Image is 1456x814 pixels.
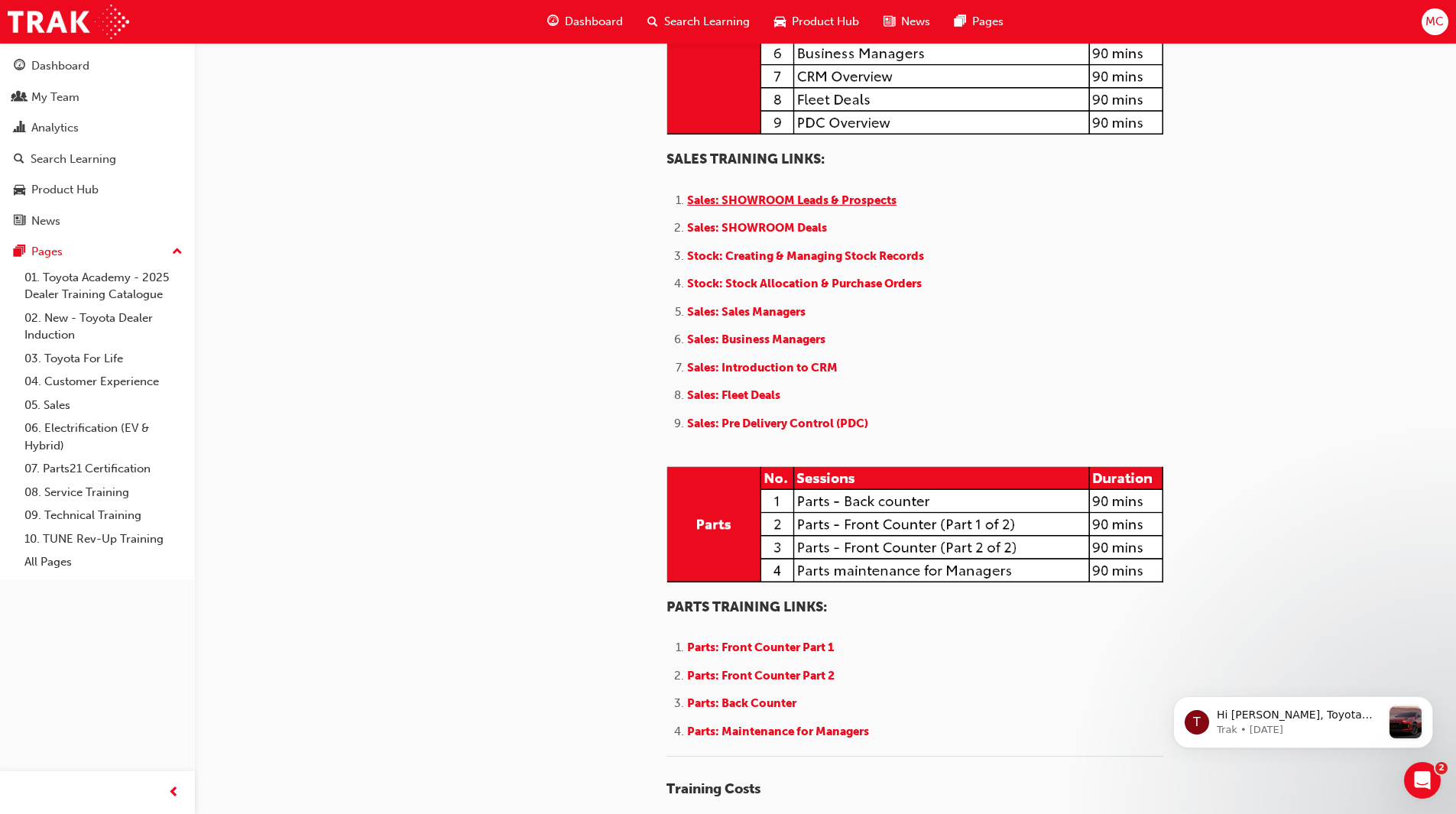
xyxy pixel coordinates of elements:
[6,207,189,235] a: News
[792,13,859,31] span: Product Hub
[664,13,750,31] span: Search Learning
[687,332,825,346] span: Sales: Business Managers
[1425,13,1444,31] span: MC
[1150,600,1456,773] iframe: Intercom notifications message
[565,13,623,31] span: Dashboard
[18,417,189,457] a: 06. Electrification (EV & Hybrid)
[687,305,809,319] a: Sales: Sales Managers
[168,783,180,803] span: prev-icon
[14,91,25,105] span: people-icon
[6,145,189,174] a: Search Learning
[18,550,189,574] a: All Pages
[31,212,60,230] div: News
[942,6,1016,37] a: pages-iconPages
[31,57,89,75] div: Dashboard
[687,725,869,738] span: Parts: Maintenance for Managers
[14,215,25,229] span: news-icon
[18,481,189,504] a: 08. Service Training
[687,277,922,290] a: Stock: Stock Allocation & Purchase Orders
[687,696,796,710] span: Parts: Back Counter
[687,640,834,654] span: Parts: Front Counter Part 1
[31,243,63,261] div: Pages
[972,13,1004,31] span: Pages
[666,598,827,615] span: PARTS TRAINING LINKS:
[547,12,559,31] span: guage-icon
[18,306,189,347] a: 02. New - Toyota Dealer Induction
[647,12,658,31] span: search-icon
[6,238,189,266] button: Pages
[31,119,79,137] div: Analytics
[871,6,942,37] a: news-iconNews
[1435,762,1448,774] span: 2
[687,388,797,402] a: Sales: Fleet Deals ​
[687,696,809,710] a: Parts: Back Counter
[14,245,25,259] span: pages-icon
[535,6,635,37] a: guage-iconDashboard
[18,394,189,417] a: 05. Sales
[23,96,283,148] div: message notification from Trak, 5w ago. Hi Murray, Toyota has revealed the next-generation RAV4, ...
[6,52,189,80] a: Dashboard
[901,13,930,31] span: News
[18,457,189,481] a: 07. Parts21 Certification
[687,417,868,430] span: Sales: Pre Delivery Control (PDC)
[18,266,189,306] a: 01. Toyota Academy - 2025 Dealer Training Catalogue
[687,332,829,346] a: Sales: Business Managers
[687,669,835,683] span: Parts: Front Counter Part 2
[31,89,79,106] div: My Team
[687,221,830,235] a: Sales: SHOWROOM Deals
[687,417,871,430] a: Sales: Pre Delivery Control (PDC)
[687,249,924,263] a: Stock: Creating & Managing Stock Records
[6,114,189,142] a: Analytics
[18,504,189,527] a: 09. Technical Training
[6,83,189,112] a: My Team
[687,193,897,207] a: Sales: SHOWROOM Leads & Prospects
[687,725,883,738] a: Parts: Maintenance for Managers
[14,153,24,167] span: search-icon
[31,181,99,199] div: Product Hub
[66,108,232,123] p: Hi [PERSON_NAME], Toyota has revealed the next-generation RAV4, featuring its first ever Plug-In ...
[14,60,25,73] span: guage-icon
[18,527,189,551] a: 10. TUNE Rev-Up Training
[762,6,871,37] a: car-iconProduct Hub
[8,5,129,39] img: Trak
[14,122,25,135] span: chart-icon
[66,123,232,137] p: Message from Trak, sent 5w ago
[6,49,189,238] button: DashboardMy TeamAnalyticsSearch LearningProduct HubNews
[687,361,838,375] span: Sales: Introduction to CRM
[884,12,895,31] span: news-icon
[666,780,760,797] span: Training Costs
[34,110,59,135] div: Profile image for Trak
[774,12,786,31] span: car-icon
[687,640,858,654] a: Parts: Front Counter Part 1
[14,183,25,197] span: car-icon
[31,151,116,168] div: Search Learning
[955,12,966,31] span: pages-icon
[6,176,189,204] a: Product Hub
[18,347,189,371] a: 03. Toyota For Life
[687,669,858,683] a: Parts: Front Counter Part 2
[1422,8,1448,35] button: MC
[666,151,825,167] span: SALES TRAINING LINKS:
[1404,762,1441,799] iframe: Intercom live chat
[172,242,183,262] span: up-icon
[635,6,762,37] a: search-iconSearch Learning
[687,305,806,319] span: Sales: Sales Managers
[687,361,841,375] a: Sales: Introduction to CRM
[687,221,827,235] span: Sales: SHOWROOM Deals
[18,370,189,394] a: 04. Customer Experience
